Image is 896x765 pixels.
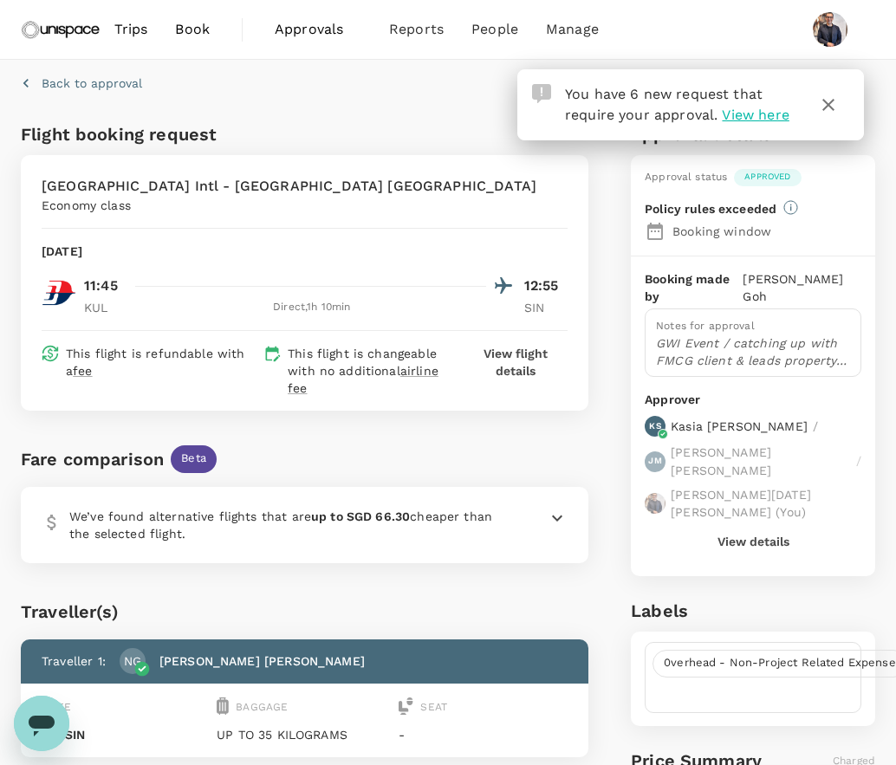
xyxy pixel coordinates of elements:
[524,299,568,316] p: SIN
[42,243,82,260] p: [DATE]
[171,451,217,467] span: Beta
[672,223,861,240] p: Booking window
[311,509,410,523] b: up to SGD 66.30
[35,726,210,743] p: KUL - SIN
[21,598,588,626] div: Traveller(s)
[645,493,666,514] img: avatar-66beb14e4999c.jpeg
[743,270,861,305] p: [PERSON_NAME] Goh
[524,276,568,296] p: 12:55
[288,345,456,397] p: This flight is changeable with no additional
[471,19,518,40] span: People
[42,197,131,214] p: Economy class
[420,701,447,713] span: Seat
[42,75,142,92] p: Back to approval
[813,418,818,435] p: /
[42,176,536,197] p: [GEOGRAPHIC_DATA] Intl - [GEOGRAPHIC_DATA] [GEOGRAPHIC_DATA]
[288,364,438,395] span: airline fee
[656,320,755,332] span: Notes for approval
[84,276,118,296] p: 11:45
[217,697,229,715] img: baggage-icon
[21,445,164,473] div: Fare comparison
[73,364,92,378] span: fee
[645,391,861,409] p: Approver
[671,418,808,435] p: Kasia [PERSON_NAME]
[546,19,599,40] span: Manage
[464,345,568,379] button: View flight details
[217,726,392,743] p: UP TO 35 KILOGRAMS
[236,701,288,713] span: Baggage
[399,697,413,715] img: seat-icon
[84,299,127,316] p: KUL
[159,652,365,670] p: [PERSON_NAME] [PERSON_NAME]
[21,120,301,148] h6: Flight booking request
[124,652,141,670] p: NG
[275,19,361,40] span: Approvals
[399,726,574,743] p: -
[66,345,256,379] p: This flight is refundable with a
[734,171,801,183] span: Approved
[175,19,210,40] span: Book
[114,19,148,40] span: Trips
[856,452,861,470] p: /
[42,276,76,310] img: MH
[14,696,69,751] iframe: Button to launch messaging window
[649,420,660,432] p: KS
[645,169,727,186] div: Approval status
[69,508,516,542] p: We’ve found alternative flights that are cheaper than the selected flight.
[21,10,101,49] img: Unispace
[631,597,875,625] h6: Labels
[645,270,743,305] p: Booking made by
[722,107,789,123] span: View here
[813,12,847,47] img: Timothy Luther Noel Larson
[532,84,551,103] img: Approval Request
[671,444,851,478] p: [PERSON_NAME] [PERSON_NAME]
[138,299,486,316] div: Direct , 1h 10min
[645,200,776,217] p: Policy rules exceeded
[717,535,789,548] button: View details
[648,455,661,467] p: JM
[389,19,444,40] span: Reports
[21,75,142,92] button: Back to approval
[656,334,850,369] p: GWI Event / catching up with FMCG client & leads property director from [GEOGRAPHIC_DATA]
[42,652,106,670] p: Traveller 1 :
[565,86,763,123] span: You have 6 new request that require your approval.
[671,486,861,521] p: [PERSON_NAME][DATE] [PERSON_NAME] ( You )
